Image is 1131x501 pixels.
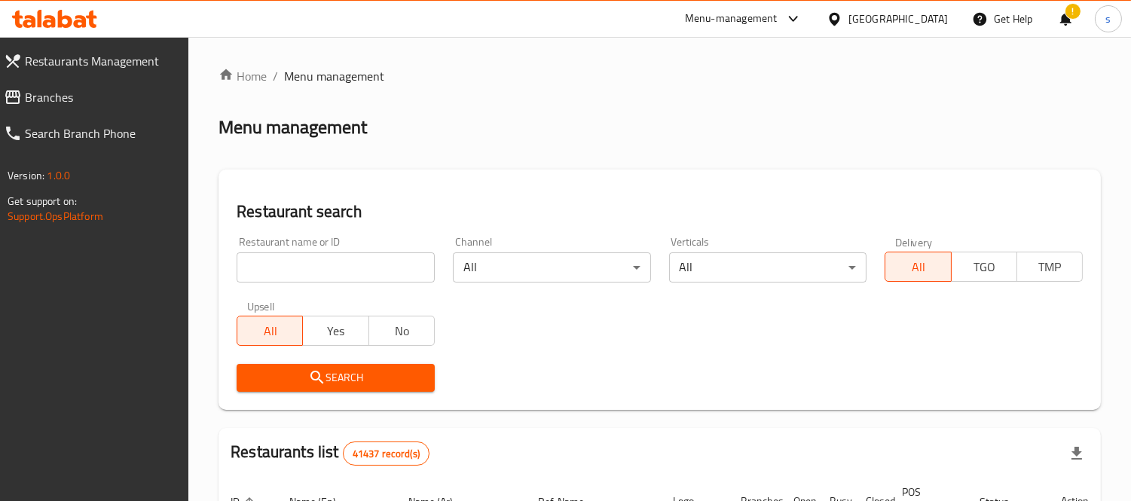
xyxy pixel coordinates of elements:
div: [GEOGRAPHIC_DATA] [848,11,948,27]
span: Version: [8,166,44,185]
div: Export file [1059,435,1095,472]
input: Search for restaurant name or ID.. [237,252,435,283]
button: Yes [302,316,368,346]
span: Restaurants Management [25,52,177,70]
span: All [243,320,297,342]
h2: Restaurants list [231,441,429,466]
span: 1.0.0 [47,166,70,185]
label: Upsell [247,301,275,311]
span: 41437 record(s) [344,447,429,461]
button: All [237,316,303,346]
span: s [1105,11,1111,27]
label: Delivery [895,237,933,247]
span: No [375,320,429,342]
div: Menu-management [685,10,778,28]
span: Branches [25,88,177,106]
button: All [885,252,951,282]
span: TGO [958,256,1011,278]
button: No [368,316,435,346]
button: TGO [951,252,1017,282]
h2: Restaurant search [237,200,1083,223]
span: Yes [309,320,362,342]
div: All [453,252,651,283]
nav: breadcrumb [219,67,1101,85]
a: Support.OpsPlatform [8,206,103,226]
div: Total records count [343,441,429,466]
h2: Menu management [219,115,367,139]
span: Menu management [284,67,384,85]
span: TMP [1023,256,1077,278]
span: All [891,256,945,278]
div: All [669,252,867,283]
li: / [273,67,278,85]
span: Search [249,368,423,387]
button: TMP [1016,252,1083,282]
a: Home [219,67,267,85]
span: Search Branch Phone [25,124,177,142]
button: Search [237,364,435,392]
span: Get support on: [8,191,77,211]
